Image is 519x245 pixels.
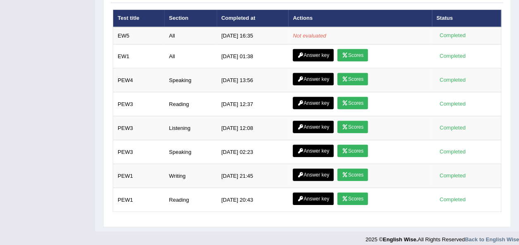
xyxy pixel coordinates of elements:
a: Scores [337,97,368,109]
td: [DATE] 12:37 [217,92,288,116]
th: Actions [288,10,431,27]
th: Test title [113,10,165,27]
td: EW1 [113,45,165,68]
div: 2025 © All Rights Reserved [365,231,519,243]
th: Completed at [217,10,288,27]
td: Speaking [164,68,217,92]
td: All [164,45,217,68]
a: Scores [337,49,368,61]
a: Answer key [293,145,334,157]
td: EW5 [113,27,165,45]
div: Completed [436,31,469,40]
td: Listening [164,116,217,140]
a: Answer key [293,49,334,61]
div: Completed [436,52,469,61]
th: Status [432,10,501,27]
td: PEW4 [113,68,165,92]
div: Completed [436,76,469,85]
a: Answer key [293,169,334,181]
td: Speaking [164,140,217,164]
td: PEW3 [113,92,165,116]
td: PEW1 [113,164,165,188]
td: [DATE] 02:23 [217,140,288,164]
td: [DATE] 21:45 [217,164,288,188]
td: [DATE] 13:56 [217,68,288,92]
td: PEW3 [113,116,165,140]
a: Scores [337,73,368,85]
td: Reading [164,92,217,116]
div: Completed [436,196,469,204]
td: [DATE] 12:08 [217,116,288,140]
a: Answer key [293,121,334,133]
td: All [164,27,217,45]
th: Section [164,10,217,27]
td: PEW1 [113,188,165,212]
td: [DATE] 16:35 [217,27,288,45]
a: Scores [337,121,368,133]
div: Completed [436,172,469,180]
div: Completed [436,124,469,132]
div: Completed [436,100,469,108]
a: Scores [337,193,368,205]
a: Scores [337,145,368,157]
td: Reading [164,188,217,212]
em: Not evaluated [293,33,326,39]
a: Answer key [293,73,334,85]
a: Answer key [293,97,334,109]
td: [DATE] 01:38 [217,45,288,68]
a: Answer key [293,193,334,205]
td: Writing [164,164,217,188]
a: Back to English Wise [465,236,519,243]
td: PEW3 [113,140,165,164]
td: [DATE] 20:43 [217,188,288,212]
div: Completed [436,148,469,156]
strong: English Wise. [383,236,417,243]
a: Scores [337,169,368,181]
